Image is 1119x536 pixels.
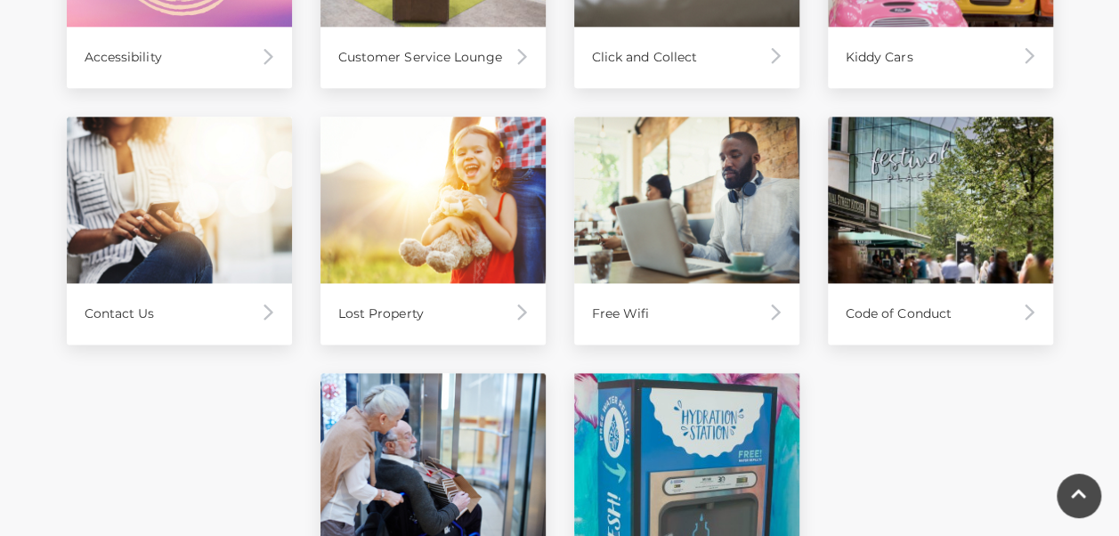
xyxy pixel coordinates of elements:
div: Code of Conduct [828,283,1053,345]
a: Lost Property [320,117,546,345]
div: Lost Property [320,283,546,345]
div: Free Wifi [574,283,799,345]
a: Code of Conduct [828,117,1053,345]
div: Click and Collect [574,27,799,88]
div: Accessibility [67,27,292,88]
div: Customer Service Lounge [320,27,546,88]
a: Contact Us [67,117,292,345]
a: Free Wifi [574,117,799,345]
div: Kiddy Cars [828,27,1053,88]
div: Contact Us [67,283,292,345]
